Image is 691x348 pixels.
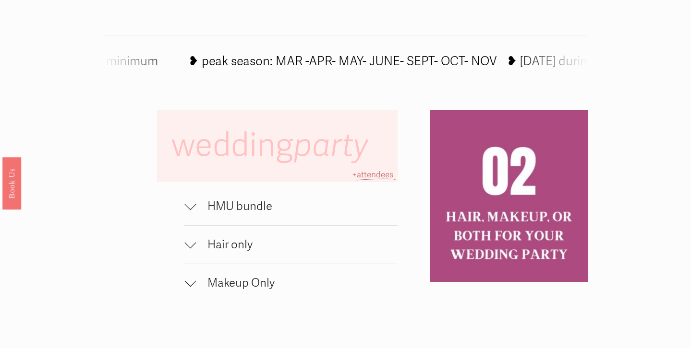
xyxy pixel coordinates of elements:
[184,226,398,264] button: Hair only
[184,187,398,225] button: HMU bundle
[171,126,376,165] span: wedding
[184,264,398,302] button: Makeup Only
[196,238,398,252] span: Hair only
[188,54,497,69] tspan: ❥ peak season: MAR -APR- MAY- JUNE- SEPT- OCT- NOV
[196,276,398,290] span: Makeup Only
[357,170,393,180] span: attendees
[352,170,357,180] span: +
[293,126,368,165] em: party
[196,199,398,213] span: HMU bundle
[2,157,21,209] a: Book Us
